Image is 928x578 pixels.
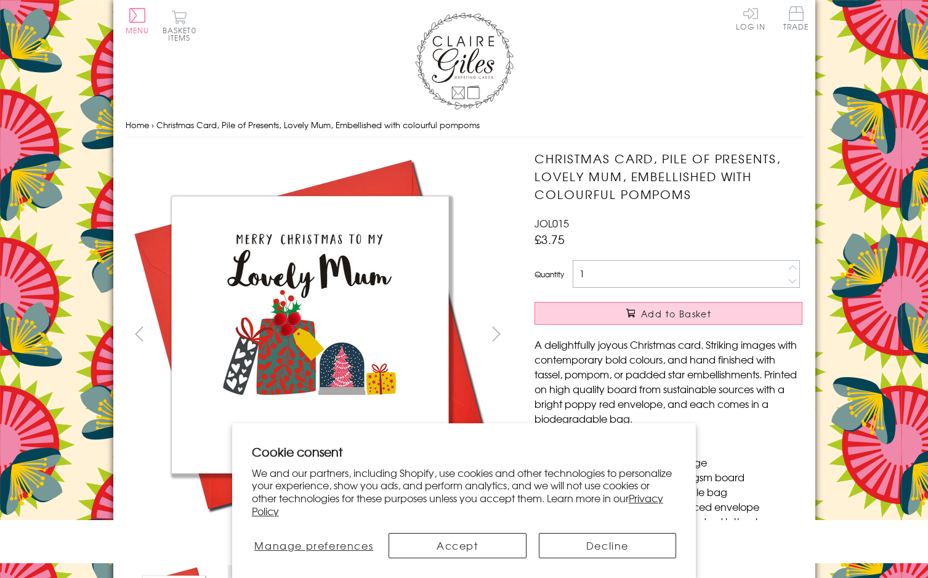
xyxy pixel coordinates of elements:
button: Add to Basket [535,302,802,325]
button: prev [126,320,153,348]
span: £3.75 [535,230,565,248]
img: Claire Giles Greetings Cards [415,12,514,110]
span: Trade [783,6,809,30]
h2: Cookie consent [252,443,677,460]
button: Menu [126,8,150,34]
a: Trade [783,6,809,33]
span: JOL015 [535,216,569,230]
button: Basket0 items [163,10,196,41]
h1: Christmas Card, Pile of Presents, Lovely Mum, Embellished with colourful pompoms [535,150,802,203]
img: Christmas Card, Pile of Presents, Lovely Mum, Embellished with colourful pompoms [125,150,494,519]
span: Manage preferences [254,538,373,553]
span: › [151,119,154,131]
a: Log In [736,6,765,30]
span: Menu [126,25,150,36]
button: Decline [539,533,677,558]
p: A delightfully joyous Christmas card. Striking images with contemporary bold colours, and hand fi... [535,337,802,426]
button: next [482,320,510,348]
p: We and our partners, including Shopify, use cookies and other technologies to personalize your ex... [252,466,677,518]
button: Manage preferences [252,533,376,558]
span: Add to Basket [641,307,711,320]
a: Privacy Policy [252,490,663,518]
button: Accept [389,533,527,558]
img: Christmas Card, Pile of Presents, Lovely Mum, Embellished with colourful pompoms [510,150,879,519]
nav: breadcrumbs [126,113,803,138]
a: Home [126,119,149,131]
span: 0 items [168,25,196,43]
span: Christmas Card, Pile of Presents, Lovely Mum, Embellished with colourful pompoms [156,119,480,131]
label: Quantity [535,269,564,280]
